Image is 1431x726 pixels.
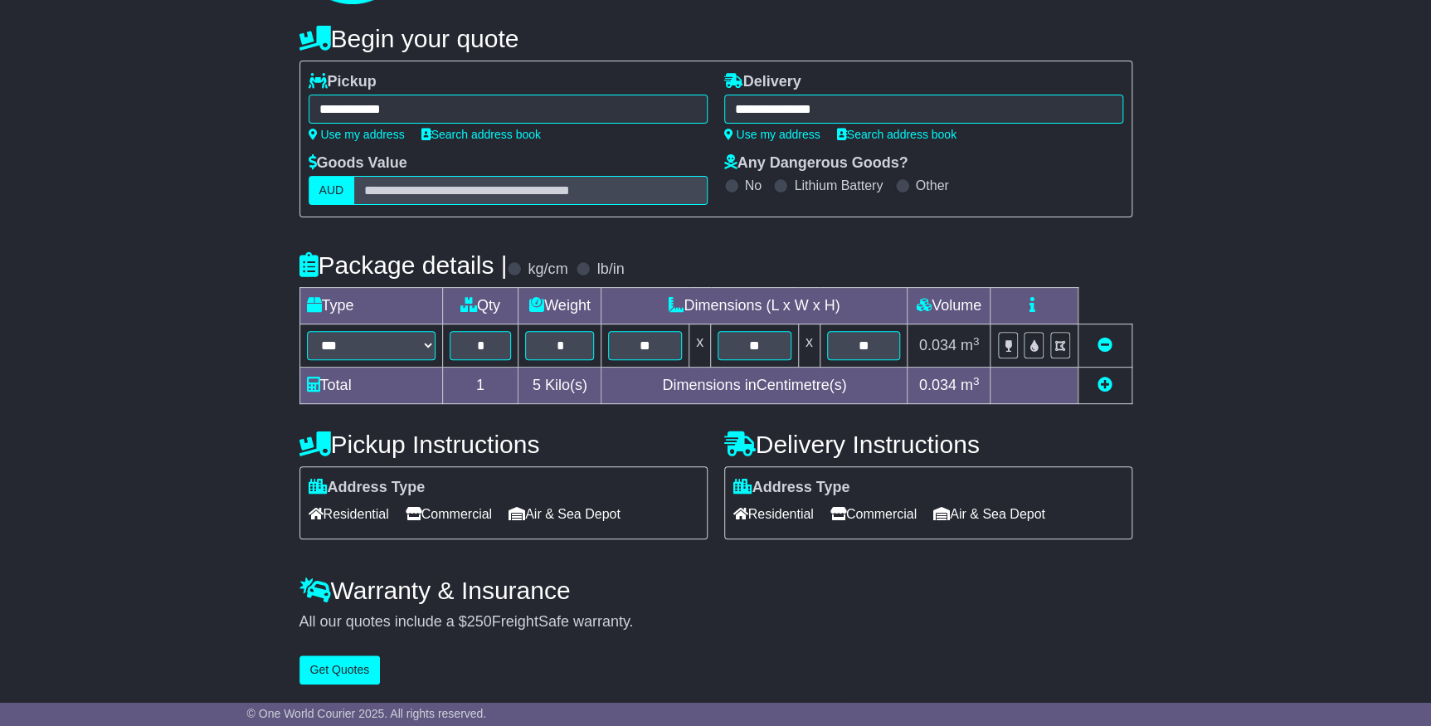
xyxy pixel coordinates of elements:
span: Air & Sea Depot [509,501,621,527]
a: Search address book [837,128,956,141]
span: m [961,377,980,393]
label: Lithium Battery [794,178,883,193]
h4: Package details | [299,251,508,279]
span: 0.034 [919,337,956,353]
sup: 3 [973,375,980,387]
td: Volume [908,288,991,324]
label: Goods Value [309,154,407,173]
label: Delivery [724,73,801,91]
td: Qty [442,288,518,324]
span: m [961,337,980,353]
label: Any Dangerous Goods? [724,154,908,173]
label: kg/cm [528,261,567,279]
td: Type [299,288,442,324]
span: Air & Sea Depot [933,501,1045,527]
td: Weight [518,288,601,324]
label: Address Type [309,479,426,497]
h4: Warranty & Insurance [299,577,1132,604]
td: x [689,324,711,368]
span: 0.034 [919,377,956,393]
span: © One World Courier 2025. All rights reserved. [247,707,487,720]
a: Add new item [1098,377,1112,393]
a: Use my address [309,128,405,141]
div: All our quotes include a $ FreightSafe warranty. [299,613,1132,631]
label: lb/in [596,261,624,279]
td: Dimensions (L x W x H) [601,288,908,324]
span: Residential [733,501,814,527]
a: Search address book [421,128,541,141]
td: x [798,324,820,368]
td: 1 [442,368,518,404]
td: Dimensions in Centimetre(s) [601,368,908,404]
label: AUD [309,176,355,205]
td: Total [299,368,442,404]
button: Get Quotes [299,655,381,685]
label: Pickup [309,73,377,91]
td: Kilo(s) [518,368,601,404]
label: No [745,178,762,193]
span: Commercial [406,501,492,527]
sup: 3 [973,335,980,348]
h4: Delivery Instructions [724,431,1132,458]
label: Address Type [733,479,850,497]
a: Use my address [724,128,820,141]
span: 5 [533,377,541,393]
h4: Begin your quote [299,25,1132,52]
h4: Pickup Instructions [299,431,708,458]
label: Other [916,178,949,193]
span: Residential [309,501,389,527]
span: Commercial [830,501,917,527]
span: 250 [467,613,492,630]
a: Remove this item [1098,337,1112,353]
